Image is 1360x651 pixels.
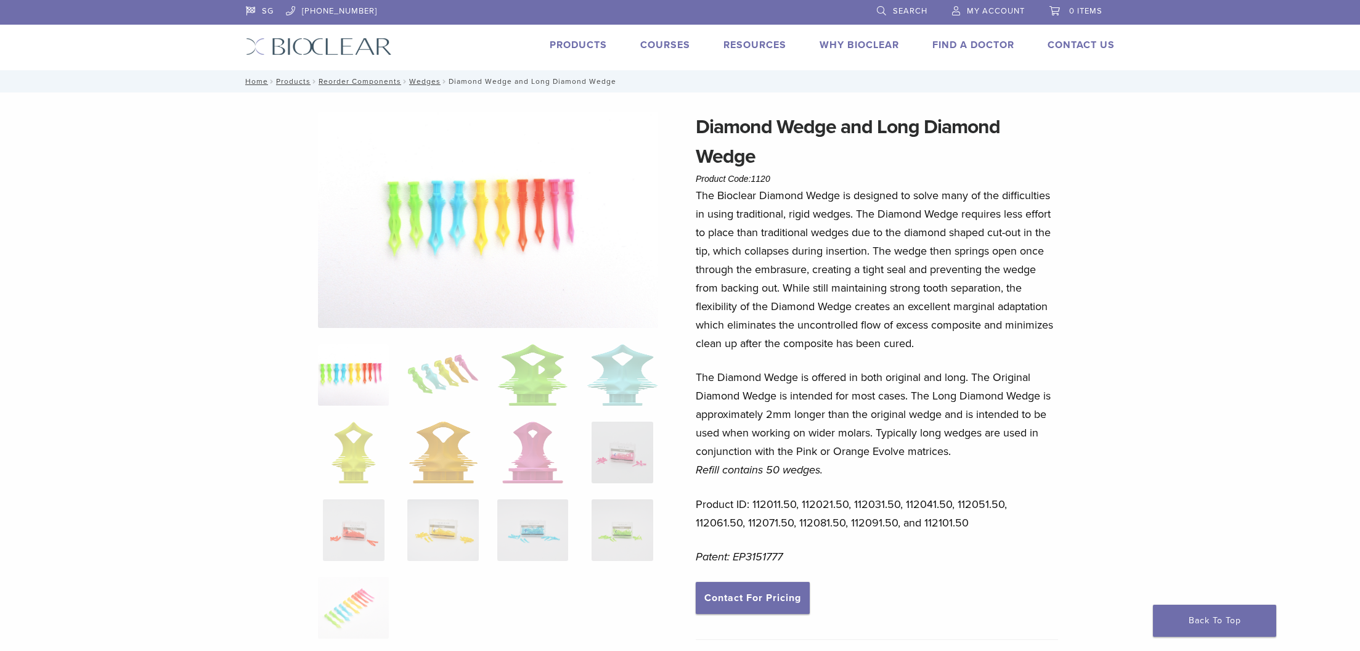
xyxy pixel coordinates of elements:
[640,39,690,51] a: Courses
[276,77,311,86] a: Products
[751,174,770,184] span: 1120
[696,463,823,477] em: Refill contains 50 wedges.
[820,39,899,51] a: Why Bioclear
[311,78,319,84] span: /
[696,368,1058,479] p: The Diamond Wedge is offered in both original and long. The Original Diamond Wedge is intended fo...
[318,112,658,328] img: DSC_0187_v3-1920x1218-1.png
[332,422,376,483] img: Diamond Wedge and Long Diamond Wedge - Image 5
[696,174,770,184] span: Product Code:
[318,344,389,406] img: DSC_0187_v3-1920x1218-1-324x324.png
[268,78,276,84] span: /
[407,499,478,561] img: Diamond Wedge and Long Diamond Wedge - Image 10
[502,422,563,483] img: Diamond Wedge and Long Diamond Wedge - Image 7
[237,70,1124,92] nav: Diamond Wedge and Long Diamond Wedge
[319,77,401,86] a: Reorder Components
[1069,6,1102,16] span: 0 items
[409,77,441,86] a: Wedges
[497,344,568,406] img: Diamond Wedge and Long Diamond Wedge - Image 3
[723,39,786,51] a: Resources
[587,344,658,406] img: Diamond Wedge and Long Diamond Wedge - Image 4
[242,77,268,86] a: Home
[318,577,389,639] img: Diamond Wedge and Long Diamond Wedge - Image 13
[1048,39,1115,51] a: Contact Us
[323,499,385,561] img: Diamond Wedge and Long Diamond Wedge - Image 9
[592,499,653,561] img: Diamond Wedge and Long Diamond Wedge - Image 12
[409,422,478,483] img: Diamond Wedge and Long Diamond Wedge - Image 6
[696,550,783,563] em: Patent: EP3151777
[696,186,1058,353] p: The Bioclear Diamond Wedge is designed to solve many of the difficulties in using traditional, ri...
[932,39,1014,51] a: Find A Doctor
[893,6,927,16] span: Search
[441,78,449,84] span: /
[696,112,1058,171] h1: Diamond Wedge and Long Diamond Wedge
[696,495,1058,532] p: Product ID: 112011.50, 112021.50, 112031.50, 112041.50, 112051.50, 112061.50, 112071.50, 112081.5...
[401,78,409,84] span: /
[696,582,810,614] a: Contact For Pricing
[967,6,1025,16] span: My Account
[592,422,653,483] img: Diamond Wedge and Long Diamond Wedge - Image 8
[1153,605,1276,637] a: Back To Top
[407,344,478,406] img: Diamond Wedge and Long Diamond Wedge - Image 2
[550,39,607,51] a: Products
[497,499,568,561] img: Diamond Wedge and Long Diamond Wedge - Image 11
[246,38,392,55] img: Bioclear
